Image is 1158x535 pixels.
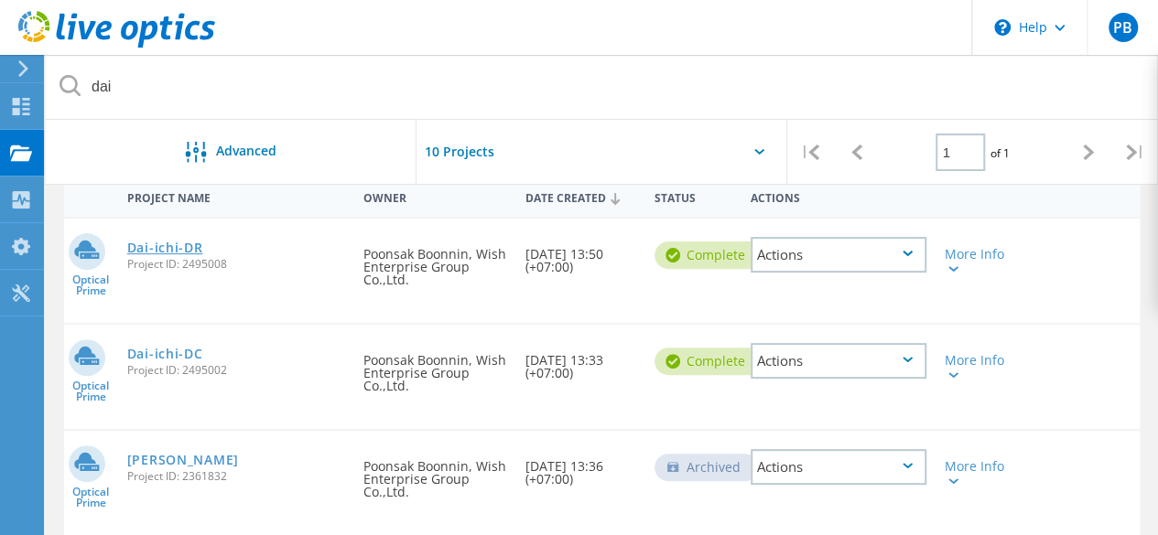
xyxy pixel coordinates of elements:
div: More Info [945,354,1012,380]
div: Complete [655,348,763,375]
span: Optical Prime [64,380,118,402]
div: Poonsak Boonnin, Wish Enterprise Group Co.,Ltd. [354,219,515,305]
div: Status [645,179,742,213]
a: Dai-ichi-DC [127,348,203,360]
div: Poonsak Boonnin, Wish Enterprise Group Co.,Ltd. [354,325,515,411]
div: Actions [751,237,926,273]
a: Live Optics Dashboard [18,38,215,51]
div: Poonsak Boonnin, Wish Enterprise Group Co.,Ltd. [354,431,515,517]
div: More Info [945,460,1012,486]
div: Actions [751,449,926,485]
a: [PERSON_NAME] [127,454,239,466]
div: Project Name [118,179,355,213]
svg: \n [994,19,1011,36]
div: [DATE] 13:33 (+07:00) [516,325,645,398]
div: [DATE] 13:36 (+07:00) [516,431,645,504]
div: More Info [945,248,1012,273]
span: PB [1113,20,1132,35]
div: | [787,120,834,185]
div: Actions [751,343,926,379]
span: Project ID: 2495002 [127,365,346,376]
a: Dai-ichi-DR [127,241,203,254]
span: Optical Prime [64,487,118,508]
div: Actions [741,179,936,213]
span: Project ID: 2495008 [127,259,346,270]
span: Optical Prime [64,274,118,296]
div: | [1111,120,1158,185]
span: Advanced [216,144,276,157]
div: Owner [354,179,515,213]
div: Date Created [516,179,645,214]
span: of 1 [990,145,1009,161]
div: Archived [655,454,759,481]
div: [DATE] 13:50 (+07:00) [516,219,645,292]
span: Project ID: 2361832 [127,471,346,482]
div: Complete [655,241,763,269]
